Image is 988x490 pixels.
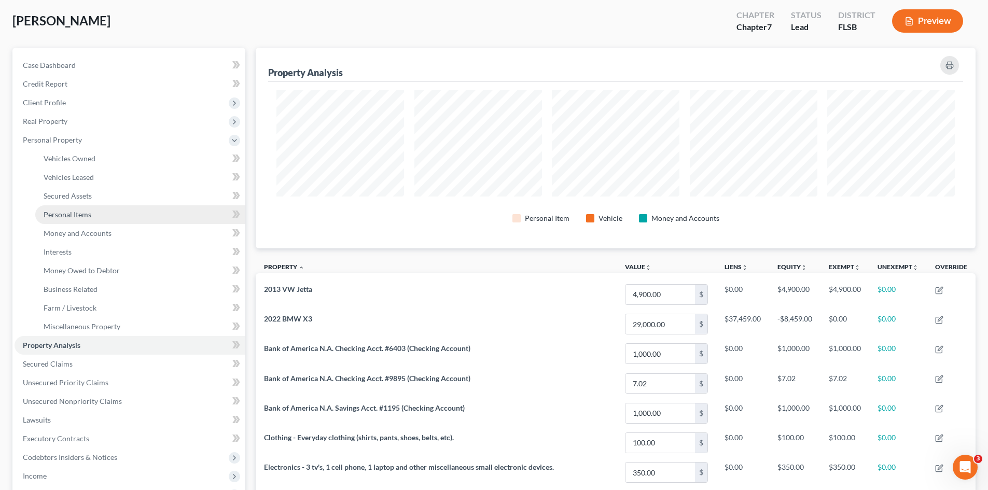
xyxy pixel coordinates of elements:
span: Property Analysis [23,341,80,349]
span: 7 [767,22,772,32]
span: Personal Property [23,135,82,144]
td: $100.00 [769,428,820,457]
i: unfold_more [742,264,748,271]
a: Vehicles Owned [35,149,245,168]
td: $0.00 [869,369,927,398]
span: Money and Accounts [44,229,112,237]
td: $4,900.00 [820,279,869,309]
div: Vehicle [599,213,622,223]
span: [PERSON_NAME] [12,13,110,28]
a: Money Owed to Debtor [35,261,245,280]
div: $ [695,433,707,453]
span: Business Related [44,285,98,293]
span: Electronics - 3 tv's, 1 cell phone, 1 laptop and other miscellaneous small electronic devices. [264,463,554,471]
a: Liensunfold_more [725,263,748,271]
div: Money and Accounts [651,213,719,223]
div: Property Analysis [268,66,343,79]
td: $0.00 [869,339,927,369]
a: Case Dashboard [15,56,245,75]
td: $0.00 [716,279,769,309]
input: 0.00 [625,314,695,334]
td: $350.00 [769,457,820,487]
td: $0.00 [869,428,927,457]
td: $0.00 [716,428,769,457]
a: Farm / Livestock [35,299,245,317]
a: Credit Report [15,75,245,93]
span: Personal Items [44,210,91,219]
a: Interests [35,243,245,261]
td: $350.00 [820,457,869,487]
div: $ [695,344,707,363]
span: Income [23,471,47,480]
input: 0.00 [625,374,695,394]
td: $4,900.00 [769,279,820,309]
span: Farm / Livestock [44,303,96,312]
td: $0.00 [869,398,927,428]
td: $7.02 [820,369,869,398]
i: unfold_more [801,264,807,271]
input: 0.00 [625,403,695,423]
span: Unsecured Nonpriority Claims [23,397,122,405]
span: Secured Claims [23,359,73,368]
span: Secured Assets [44,191,92,200]
td: $0.00 [869,310,927,339]
span: Client Profile [23,98,66,107]
span: Vehicles Leased [44,173,94,181]
td: $0.00 [869,279,927,309]
input: 0.00 [625,344,695,363]
span: Bank of America N.A. Checking Acct. #6403 (Checking Account) [264,344,470,353]
a: Vehicles Leased [35,168,245,187]
td: $1,000.00 [820,398,869,428]
span: Miscellaneous Property [44,322,120,331]
th: Override [927,257,976,280]
a: Money and Accounts [35,224,245,243]
i: unfold_more [854,264,860,271]
input: 0.00 [625,433,695,453]
a: Property expand_less [264,263,304,271]
div: Status [791,9,822,21]
span: Executory Contracts [23,434,89,443]
div: $ [695,314,707,334]
input: 0.00 [625,463,695,482]
td: $1,000.00 [820,339,869,369]
span: Codebtors Insiders & Notices [23,453,117,461]
a: Business Related [35,280,245,299]
a: Valueunfold_more [625,263,651,271]
span: Unsecured Priority Claims [23,378,108,387]
td: $0.00 [716,398,769,428]
a: Unexemptunfold_more [878,263,919,271]
iframe: Intercom live chat [953,455,978,480]
td: $0.00 [716,457,769,487]
a: Lawsuits [15,411,245,429]
span: Bank of America N.A. Checking Acct. #9895 (Checking Account) [264,374,470,383]
span: 2022 BMW X3 [264,314,312,323]
a: Property Analysis [15,336,245,355]
span: Real Property [23,117,67,125]
a: Secured Claims [15,355,245,373]
a: Exemptunfold_more [829,263,860,271]
div: Chapter [736,21,774,33]
div: District [838,9,875,21]
i: unfold_more [645,264,651,271]
span: Money Owed to Debtor [44,266,120,275]
button: Preview [892,9,963,33]
span: Credit Report [23,79,67,88]
div: $ [695,403,707,423]
a: Unsecured Nonpriority Claims [15,392,245,411]
a: Equityunfold_more [777,263,807,271]
div: $ [695,285,707,304]
td: $7.02 [769,369,820,398]
div: $ [695,374,707,394]
span: Interests [44,247,72,256]
a: Secured Assets [35,187,245,205]
span: Lawsuits [23,415,51,424]
td: $1,000.00 [769,339,820,369]
span: 3 [974,455,982,463]
a: Executory Contracts [15,429,245,448]
div: Chapter [736,9,774,21]
div: FLSB [838,21,875,33]
td: $0.00 [869,457,927,487]
a: Unsecured Priority Claims [15,373,245,392]
i: expand_less [298,264,304,271]
td: $1,000.00 [769,398,820,428]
